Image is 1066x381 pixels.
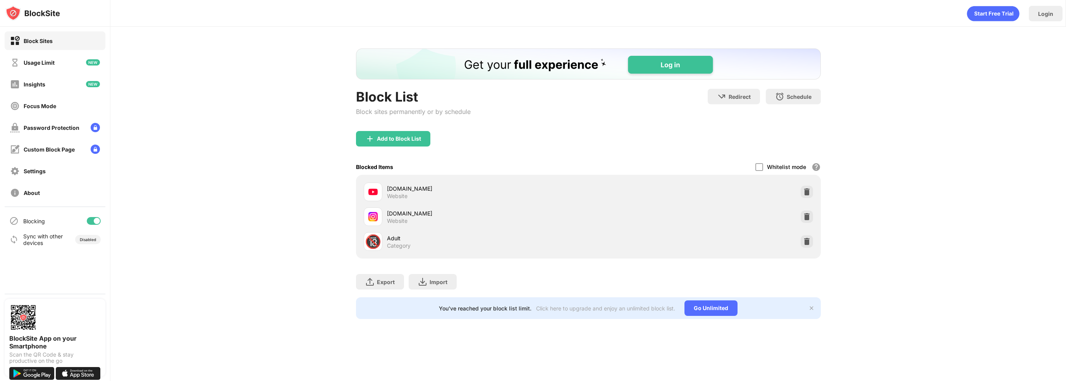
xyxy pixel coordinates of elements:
div: You’ve reached your block list limit. [439,305,531,312]
div: Schedule [787,93,812,100]
img: time-usage-off.svg [10,58,20,67]
div: Go Unlimited [684,300,738,316]
div: Block List [356,89,471,105]
img: insights-off.svg [10,79,20,89]
img: password-protection-off.svg [10,123,20,133]
div: 🔞 [365,234,381,250]
img: x-button.svg [808,305,815,311]
img: favicons [368,212,378,221]
div: Website [387,217,407,224]
img: lock-menu.svg [91,145,100,154]
iframe: Banner [356,48,821,79]
img: download-on-the-app-store.svg [56,367,101,380]
img: options-page-qr-code.png [9,303,37,331]
div: Scan the QR Code & stay productive on the go [9,352,101,364]
div: BlockSite App on your Smartphone [9,334,101,350]
img: settings-off.svg [10,166,20,176]
img: blocking-icon.svg [9,216,19,226]
img: about-off.svg [10,188,20,198]
div: Import [430,279,447,285]
div: [DOMAIN_NAME] [387,209,588,217]
img: new-icon.svg [86,59,100,66]
div: [DOMAIN_NAME] [387,184,588,193]
div: Blocked Items [356,164,393,170]
div: Settings [24,168,46,174]
div: Export [377,279,395,285]
div: Adult [387,234,588,242]
div: Click here to upgrade and enjoy an unlimited block list. [536,305,675,312]
div: Insights [24,81,45,88]
div: Blocking [23,218,45,224]
img: get-it-on-google-play.svg [9,367,54,380]
img: lock-menu.svg [91,123,100,132]
img: logo-blocksite.svg [5,5,60,21]
div: Category [387,242,411,249]
div: Login [1038,10,1053,17]
div: Custom Block Page [24,146,75,153]
div: Password Protection [24,124,79,131]
div: About [24,190,40,196]
div: Block Sites [24,38,53,44]
div: Focus Mode [24,103,56,109]
img: block-on.svg [10,36,20,46]
img: customize-block-page-off.svg [10,145,20,154]
img: focus-off.svg [10,101,20,111]
div: Disabled [80,237,96,242]
div: Redirect [729,93,751,100]
div: Usage Limit [24,59,55,66]
div: Whitelist mode [767,164,806,170]
img: favicons [368,187,378,197]
div: animation [967,6,1020,21]
div: Add to Block List [377,136,421,142]
img: new-icon.svg [86,81,100,87]
div: Website [387,193,407,200]
div: Block sites permanently or by schedule [356,108,471,116]
div: Sync with other devices [23,233,63,246]
img: sync-icon.svg [9,235,19,244]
